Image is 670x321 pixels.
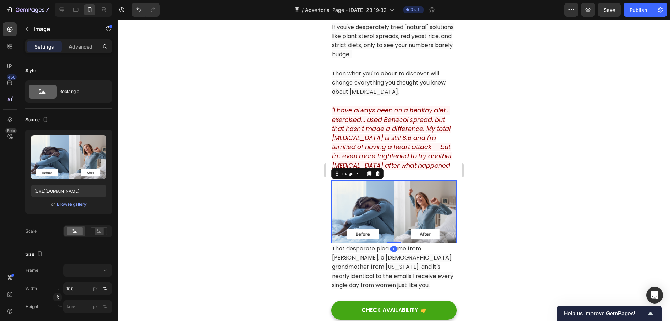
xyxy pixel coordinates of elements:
[25,67,36,74] div: Style
[101,284,109,293] button: px
[103,285,107,292] div: %
[604,7,615,13] span: Save
[624,3,653,17] button: Publish
[63,282,112,295] input: px%
[646,287,663,304] div: Open Intercom Messenger
[25,250,44,259] div: Size
[46,6,49,14] p: 7
[93,304,98,310] div: px
[31,185,106,197] input: https://example.com/image.jpg
[57,201,87,208] button: Browse gallery
[564,310,646,317] span: Help us improve GemPages!
[51,200,55,209] span: or
[5,128,17,133] div: Beta
[57,201,87,207] div: Browse gallery
[25,115,50,125] div: Source
[93,285,98,292] div: px
[91,302,99,311] button: %
[63,300,112,313] input: px%
[31,135,106,179] img: preview-image
[101,302,109,311] button: px
[25,304,38,310] label: Height
[598,3,621,17] button: Save
[91,284,99,293] button: %
[630,6,647,14] div: Publish
[35,43,54,50] p: Settings
[25,285,37,292] label: Width
[25,267,38,273] label: Frame
[69,43,92,50] p: Advanced
[326,20,462,321] iframe: Design area
[7,74,17,80] div: 450
[59,83,102,100] div: Rectangle
[302,6,304,14] span: /
[132,3,160,17] div: Undo/Redo
[305,6,387,14] span: Advertorial Page - [DATE] 23:19:32
[564,309,655,318] button: Show survey - Help us improve GemPages!
[34,25,93,33] p: Image
[103,304,107,310] div: %
[25,228,37,234] div: Scale
[410,7,421,13] span: Draft
[3,3,52,17] button: 7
